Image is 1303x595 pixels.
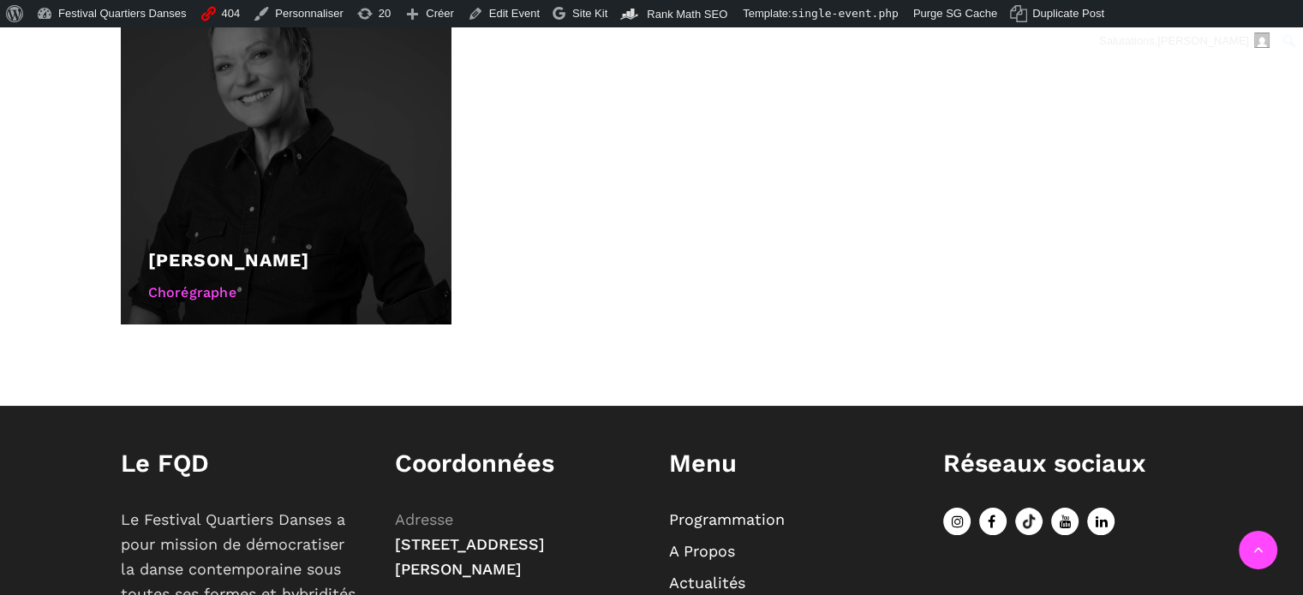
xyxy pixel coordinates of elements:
[1157,34,1249,47] span: [PERSON_NAME]
[669,542,735,560] a: A Propos
[669,574,745,592] a: Actualités
[148,249,309,271] a: [PERSON_NAME]
[572,7,607,20] span: Site Kit
[148,282,425,304] div: Chorégraphe
[669,510,785,528] a: Programmation
[943,449,1183,479] h1: Réseaux sociaux
[669,449,909,479] h1: Menu
[395,449,635,479] h1: Coordonnées
[121,449,361,479] h1: Le FQD
[647,8,727,21] span: Rank Math SEO
[395,535,545,578] span: [STREET_ADDRESS][PERSON_NAME]
[792,7,899,20] span: single-event.php
[1093,27,1276,55] a: Salutations,
[395,510,453,528] span: Adresse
